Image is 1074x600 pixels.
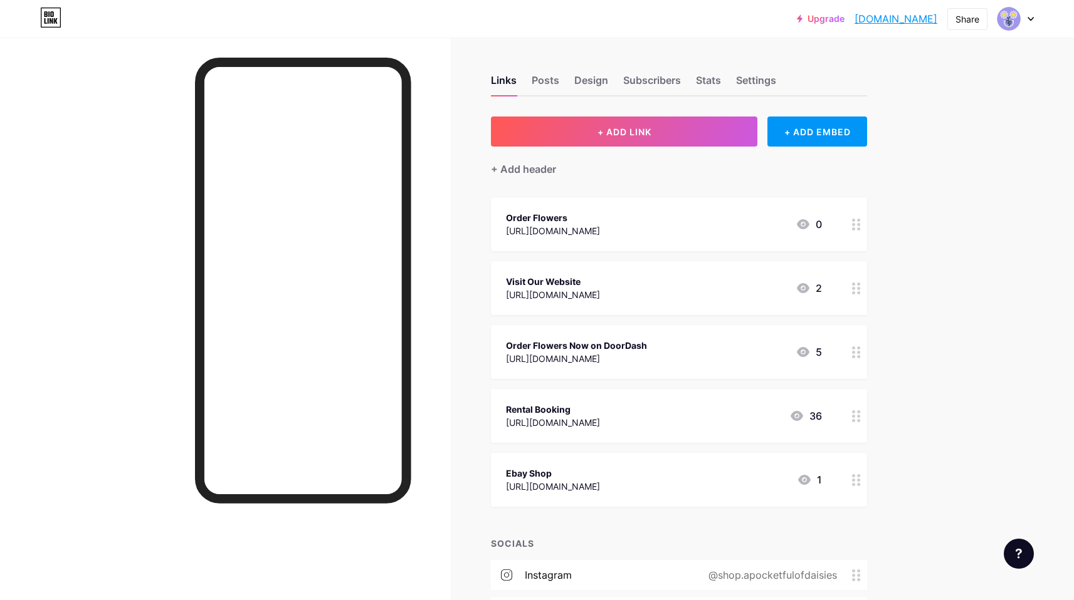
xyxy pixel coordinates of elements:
[506,211,600,224] div: Order Flowers
[491,162,556,177] div: + Add header
[767,116,867,147] div: + ADD EMBED
[506,352,647,365] div: [URL][DOMAIN_NAME]
[623,73,681,95] div: Subscribers
[736,73,776,95] div: Settings
[506,275,600,288] div: Visit Our Website
[506,339,647,352] div: Order Flowers Now on DoorDash
[855,11,937,26] a: [DOMAIN_NAME]
[797,14,845,24] a: Upgrade
[598,127,651,137] span: + ADD LINK
[574,73,608,95] div: Design
[506,480,600,493] div: [URL][DOMAIN_NAME]
[796,344,822,359] div: 5
[204,67,402,494] iframe: To enrich screen reader interactions, please activate Accessibility in Grammarly extension settings
[491,73,517,95] div: Links
[688,567,852,582] div: @shop.apocketfulofdaisies
[506,416,600,429] div: [URL][DOMAIN_NAME]
[491,116,757,147] button: + ADD LINK
[796,281,822,296] div: 2
[506,467,600,480] div: Ebay Shop
[532,73,559,95] div: Posts
[506,224,600,237] div: [URL][DOMAIN_NAME]
[696,73,721,95] div: Stats
[491,537,867,550] div: SOCIALS
[796,217,822,232] div: 0
[997,7,1021,31] img: apocketfulofdaisies
[797,472,822,487] div: 1
[789,408,822,423] div: 36
[506,288,600,301] div: [URL][DOMAIN_NAME]
[956,13,979,26] div: Share
[506,403,600,416] div: Rental Booking
[525,567,572,582] div: instagram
